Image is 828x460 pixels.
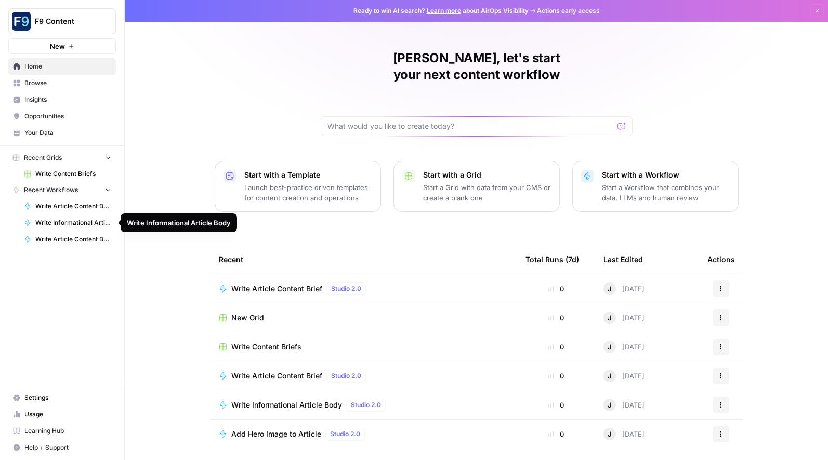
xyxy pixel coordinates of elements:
[231,283,322,294] span: Write Article Content Brief
[603,370,645,382] div: [DATE]
[525,342,587,352] div: 0
[24,112,111,121] span: Opportunities
[525,429,587,439] div: 0
[525,283,587,294] div: 0
[219,282,509,295] a: Write Article Content BriefStudio 2.0
[50,41,65,51] span: New
[603,282,645,295] div: [DATE]
[219,245,509,274] div: Recent
[327,121,613,131] input: What would you like to create today?
[24,62,111,71] span: Home
[24,443,111,452] span: Help + Support
[423,170,551,180] p: Start with a Grid
[537,6,600,16] span: Actions early access
[24,185,78,195] span: Recent Workflows
[603,428,645,440] div: [DATE]
[8,75,116,91] a: Browse
[608,342,611,352] span: J
[602,182,730,203] p: Start a Workflow that combines your data, LLMs and human review
[35,218,111,227] span: Write Informational Article Body
[12,12,31,31] img: F9 Content Logo
[231,313,264,323] span: New Grid
[330,429,360,439] span: Studio 2.0
[393,161,560,212] button: Start with a GridStart a Grid with data from your CMS or create a blank one
[219,399,509,411] a: Write Informational Article BodyStudio 2.0
[24,78,111,88] span: Browse
[19,214,116,231] a: Write Informational Article Body
[231,342,301,352] span: Write Content Briefs
[525,313,587,323] div: 0
[525,400,587,410] div: 0
[353,6,529,16] span: Ready to win AI search? about AirOps Visibility
[331,284,361,293] span: Studio 2.0
[608,283,611,294] span: J
[608,371,611,381] span: J
[707,245,735,274] div: Actions
[8,8,116,34] button: Workspace: F9 Content
[231,429,321,439] span: Add Hero Image to Article
[231,371,322,381] span: Write Article Content Brief
[8,439,116,456] button: Help + Support
[244,170,372,180] p: Start with a Template
[427,7,461,15] a: Learn more
[525,245,579,274] div: Total Runs (7d)
[351,400,381,410] span: Studio 2.0
[321,50,633,83] h1: [PERSON_NAME], let's start your next content workflow
[603,341,645,353] div: [DATE]
[602,170,730,180] p: Start with a Workflow
[24,95,111,104] span: Insights
[219,342,509,352] a: Write Content Briefs
[219,370,509,382] a: Write Article Content BriefStudio 2.0
[24,153,62,163] span: Recent Grids
[423,182,551,203] p: Start a Grid with data from your CMS or create a blank one
[127,218,231,228] div: Write Informational Article Body
[24,393,111,402] span: Settings
[8,91,116,108] a: Insights
[24,426,111,436] span: Learning Hub
[603,399,645,411] div: [DATE]
[8,389,116,406] a: Settings
[8,182,116,198] button: Recent Workflows
[608,313,611,323] span: J
[244,182,372,203] p: Launch best-practice driven templates for content creation and operations
[603,312,645,324] div: [DATE]
[19,166,116,182] a: Write Content Briefs
[8,406,116,423] a: Usage
[24,128,111,138] span: Your Data
[215,161,381,212] button: Start with a TemplateLaunch best-practice driven templates for content creation and operations
[231,400,342,410] span: Write Informational Article Body
[19,231,116,248] a: Write Article Content Brief
[608,400,611,410] span: J
[35,235,111,244] span: Write Article Content Brief
[8,58,116,75] a: Home
[219,428,509,440] a: Add Hero Image to ArticleStudio 2.0
[24,410,111,419] span: Usage
[8,108,116,125] a: Opportunities
[8,38,116,54] button: New
[35,169,111,179] span: Write Content Briefs
[608,429,611,439] span: J
[525,371,587,381] div: 0
[572,161,739,212] button: Start with a WorkflowStart a Workflow that combines your data, LLMs and human review
[331,371,361,381] span: Studio 2.0
[19,198,116,214] a: Write Article Content Brief
[35,16,98,26] span: F9 Content
[8,423,116,439] a: Learning Hub
[8,150,116,166] button: Recent Grids
[603,245,643,274] div: Last Edited
[219,313,509,323] a: New Grid
[35,201,111,211] span: Write Article Content Brief
[8,125,116,141] a: Your Data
